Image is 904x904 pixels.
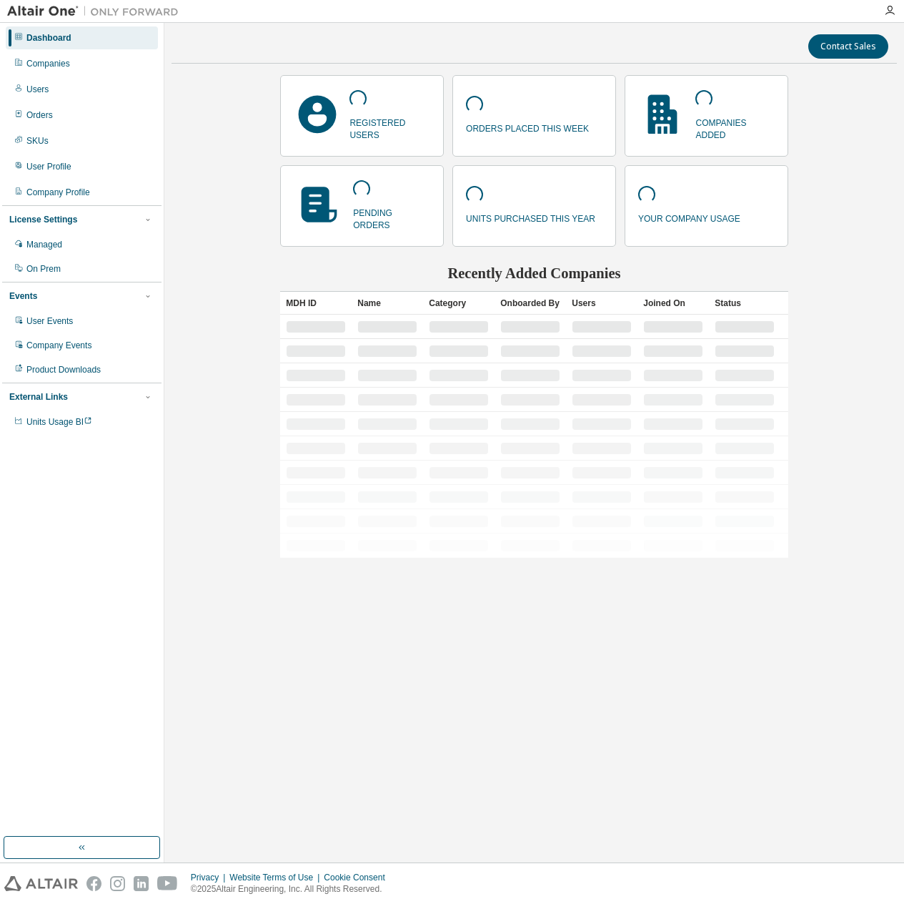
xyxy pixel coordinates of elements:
div: Privacy [191,872,229,883]
div: License Settings [9,214,77,225]
button: Contact Sales [808,34,888,59]
p: companies added [695,113,774,142]
div: Managed [26,239,62,250]
div: Product Downloads [26,364,101,375]
p: orders placed this week [466,119,589,135]
div: Company Profile [26,187,90,198]
img: Altair One [7,4,186,19]
p: © 2025 Altair Engineering, Inc. All Rights Reserved. [191,883,394,895]
p: your company usage [638,209,740,225]
div: Onboarded By [500,292,560,315]
div: User Events [26,315,73,327]
div: Dashboard [26,32,71,44]
div: On Prem [26,263,61,275]
div: Events [9,290,37,302]
div: Category [429,292,489,315]
div: Users [572,292,632,315]
img: altair_logo.svg [4,876,78,891]
img: instagram.svg [110,876,125,891]
p: pending orders [353,203,430,232]
div: Status [715,292,775,315]
div: MDH ID [286,292,346,315]
img: youtube.svg [157,876,178,891]
div: Users [26,84,49,95]
img: linkedin.svg [134,876,149,891]
div: Companies [26,58,70,69]
div: Company Events [26,340,91,351]
span: Units Usage BI [26,417,92,427]
div: Orders [26,109,53,121]
div: Joined On [643,292,703,315]
div: External Links [9,391,68,403]
div: Cookie Consent [324,872,393,883]
div: Name [357,292,417,315]
div: Website Terms of Use [229,872,324,883]
div: SKUs [26,135,49,147]
div: User Profile [26,161,71,172]
img: facebook.svg [86,876,101,891]
p: units purchased this year [466,209,595,225]
h2: Recently Added Companies [280,264,788,282]
p: registered users [349,113,430,142]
